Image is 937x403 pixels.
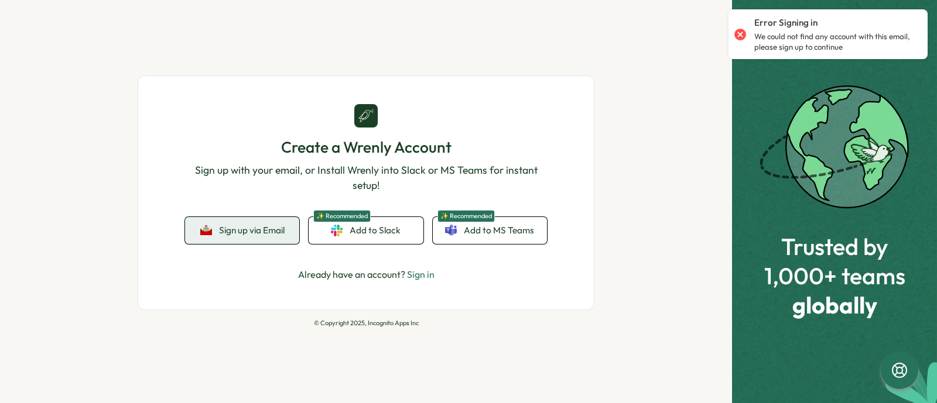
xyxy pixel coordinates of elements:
[138,319,594,327] p: © Copyright 2025, Incognito Apps Inc
[754,16,818,29] p: Error Signing in
[764,233,905,259] span: Trusted by
[437,210,495,222] span: ✨ Recommended
[185,163,547,194] p: Sign up with your email, or Install Wrenly into Slack or MS Teams for instant setup!
[754,32,916,52] p: We could not find any account with this email, please sign up to continue
[764,263,905,288] span: 1,000+ teams
[309,217,423,244] a: ✨ RecommendedAdd to Slack
[764,292,905,318] span: globally
[298,267,435,282] p: Already have an account?
[433,217,547,244] a: ✨ RecommendedAdd to MS Teams
[219,225,285,236] span: Sign up via Email
[464,224,534,237] span: Add to MS Teams
[313,210,371,222] span: ✨ Recommended
[185,137,547,157] h1: Create a Wrenly Account
[407,268,435,280] a: Sign in
[350,224,401,237] span: Add to Slack
[185,217,299,244] button: Sign up via Email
